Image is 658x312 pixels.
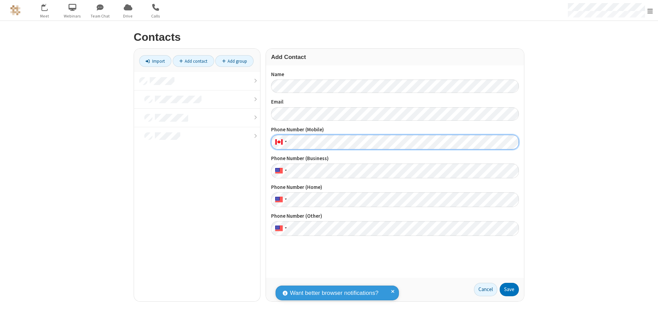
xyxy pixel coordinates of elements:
span: Webinars [60,13,85,19]
button: Save [500,283,519,297]
label: Phone Number (Mobile) [271,126,519,134]
span: Team Chat [87,13,113,19]
a: Cancel [474,283,497,297]
img: QA Selenium DO NOT DELETE OR CHANGE [10,5,21,15]
label: Name [271,71,519,79]
div: Canada: + 1 [271,135,289,149]
h2: Contacts [134,31,524,43]
span: Drive [115,13,141,19]
div: 12 [45,4,51,9]
h3: Add Contact [271,54,519,60]
a: Add group [215,55,254,67]
a: Import [139,55,171,67]
label: Phone Number (Business) [271,155,519,163]
label: Phone Number (Home) [271,183,519,191]
label: Phone Number (Other) [271,212,519,220]
div: United States: + 1 [271,221,289,236]
div: United States: + 1 [271,164,289,178]
span: Calls [143,13,169,19]
span: Want better browser notifications? [290,289,378,298]
label: Email [271,98,519,106]
span: Meet [32,13,58,19]
div: United States: + 1 [271,192,289,207]
a: Add contact [173,55,214,67]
